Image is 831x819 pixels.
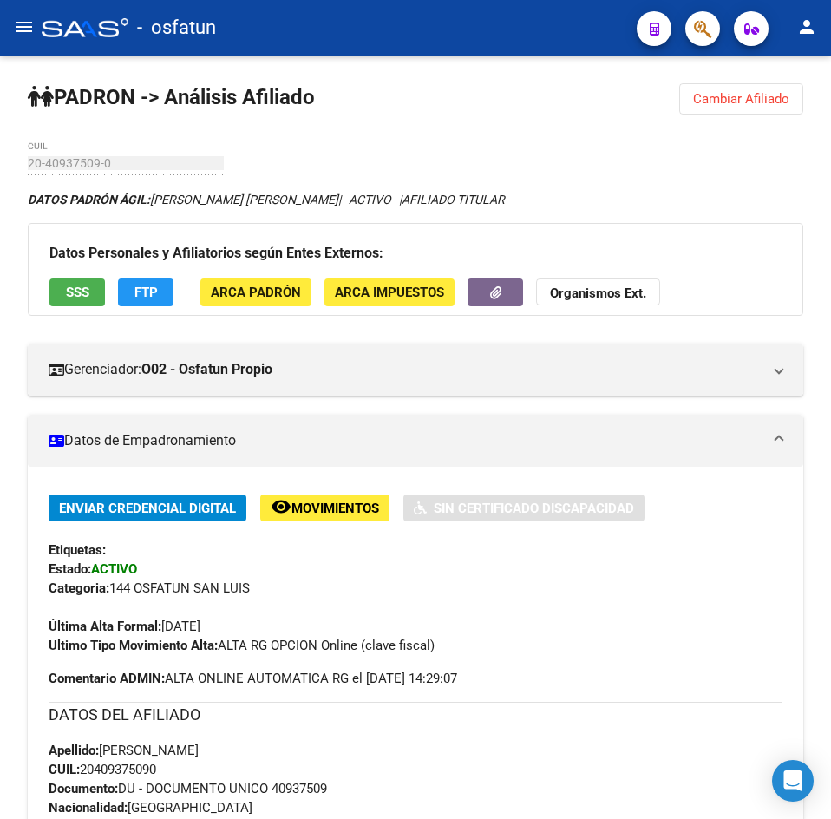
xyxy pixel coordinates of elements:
[28,193,150,206] strong: DATOS PADRÓN ÁGIL:
[134,285,158,301] span: FTP
[49,579,782,598] div: 144 OSFATUN SAN LUIS
[49,542,106,558] strong: Etiquetas:
[49,638,218,653] strong: Ultimo Tipo Movimiento Alta:
[324,278,455,305] button: ARCA Impuestos
[211,285,301,301] span: ARCA Padrón
[49,743,99,758] strong: Apellido:
[49,800,252,816] span: [GEOGRAPHIC_DATA]
[66,285,89,301] span: SSS
[49,241,782,265] h3: Datos Personales y Afiliatorios según Entes Externos:
[28,415,803,467] mat-expansion-panel-header: Datos de Empadronamiento
[49,360,762,379] mat-panel-title: Gerenciador:
[335,285,444,301] span: ARCA Impuestos
[49,762,156,777] span: 20409375090
[49,619,161,634] strong: Última Alta Formal:
[49,781,327,796] span: DU - DOCUMENTO UNICO 40937509
[291,501,379,516] span: Movimientos
[271,496,291,517] mat-icon: remove_red_eye
[200,278,311,305] button: ARCA Padrón
[28,344,803,396] mat-expansion-panel-header: Gerenciador:O02 - Osfatun Propio
[693,91,789,107] span: Cambiar Afiliado
[49,762,80,777] strong: CUIL:
[49,781,118,796] strong: Documento:
[434,501,634,516] span: Sin Certificado Discapacidad
[28,193,338,206] span: [PERSON_NAME] [PERSON_NAME]
[91,561,137,577] strong: ACTIVO
[49,743,199,758] span: [PERSON_NAME]
[14,16,35,37] mat-icon: menu
[118,278,173,305] button: FTP
[49,278,105,305] button: SSS
[49,580,109,596] strong: Categoria:
[402,193,505,206] span: AFILIADO TITULAR
[28,193,505,206] i: | ACTIVO |
[59,501,236,516] span: Enviar Credencial Digital
[49,669,457,688] span: ALTA ONLINE AUTOMATICA RG el [DATE] 14:29:07
[772,760,814,802] div: Open Intercom Messenger
[49,671,165,686] strong: Comentario ADMIN:
[260,495,389,521] button: Movimientos
[550,286,646,302] strong: Organismos Ext.
[49,431,762,450] mat-panel-title: Datos de Empadronamiento
[137,9,216,47] span: - osfatun
[49,800,128,816] strong: Nacionalidad:
[49,495,246,521] button: Enviar Credencial Digital
[28,85,315,109] strong: PADRON -> Análisis Afiliado
[403,495,645,521] button: Sin Certificado Discapacidad
[49,561,91,577] strong: Estado:
[49,638,435,653] span: ALTA RG OPCION Online (clave fiscal)
[49,703,782,727] h3: DATOS DEL AFILIADO
[536,278,660,305] button: Organismos Ext.
[796,16,817,37] mat-icon: person
[49,619,200,634] span: [DATE]
[141,360,272,379] strong: O02 - Osfatun Propio
[679,83,803,115] button: Cambiar Afiliado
